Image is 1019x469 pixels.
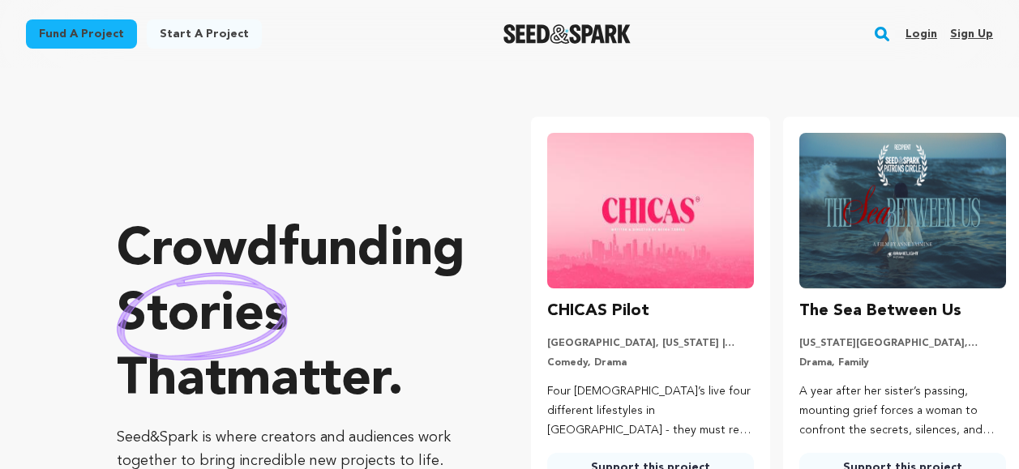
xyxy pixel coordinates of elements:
p: [GEOGRAPHIC_DATA], [US_STATE] | Series [547,337,754,350]
span: matter [226,355,387,407]
a: Seed&Spark Homepage [503,24,631,44]
p: Four [DEMOGRAPHIC_DATA]’s live four different lifestyles in [GEOGRAPHIC_DATA] - they must rely on... [547,382,754,440]
p: Comedy, Drama [547,356,754,369]
img: Seed&Spark Logo Dark Mode [503,24,631,44]
p: [US_STATE][GEOGRAPHIC_DATA], [US_STATE] | Film Short [799,337,1006,350]
p: Crowdfunding that . [117,219,466,413]
img: CHICAS Pilot image [547,133,754,288]
a: Start a project [147,19,262,49]
img: The Sea Between Us image [799,133,1006,288]
p: A year after her sister’s passing, mounting grief forces a woman to confront the secrets, silence... [799,382,1006,440]
a: Sign up [950,21,993,47]
a: Login [906,21,937,47]
a: Fund a project [26,19,137,49]
img: hand sketched image [117,272,288,360]
p: Drama, Family [799,356,1006,369]
h3: The Sea Between Us [799,298,961,324]
h3: CHICAS Pilot [547,298,649,324]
